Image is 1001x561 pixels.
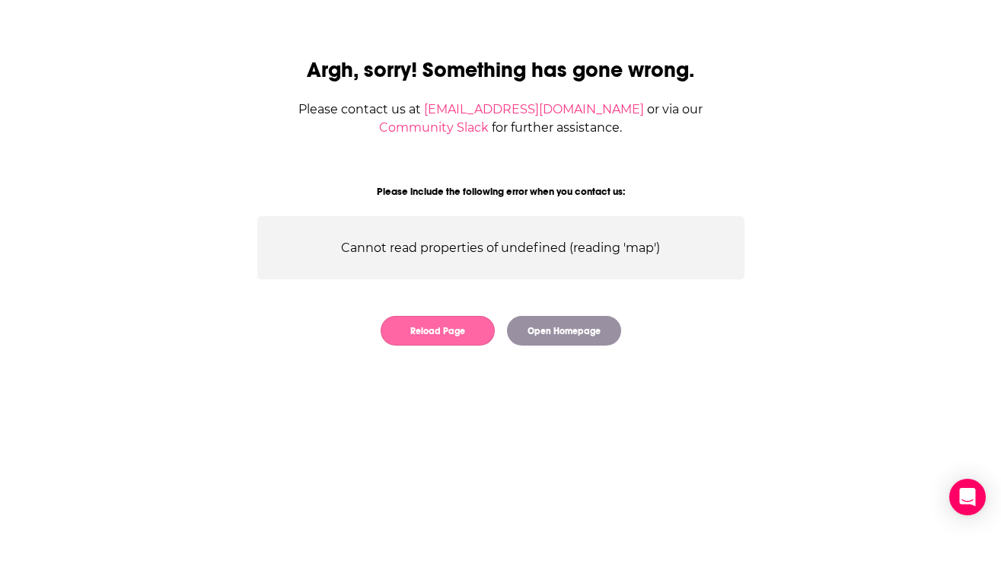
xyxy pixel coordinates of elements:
[949,479,986,515] div: Open Intercom Messenger
[507,316,621,346] button: Open Homepage
[257,216,744,279] div: Cannot read properties of undefined (reading 'map')
[257,186,744,198] div: Please include the following error when you contact us:
[381,316,495,346] button: Reload Page
[257,57,744,83] h2: Argh, sorry! Something has gone wrong.
[424,102,644,116] a: [EMAIL_ADDRESS][DOMAIN_NAME]
[257,100,744,137] div: Please contact us at or via our for further assistance.
[379,120,489,135] a: Community Slack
